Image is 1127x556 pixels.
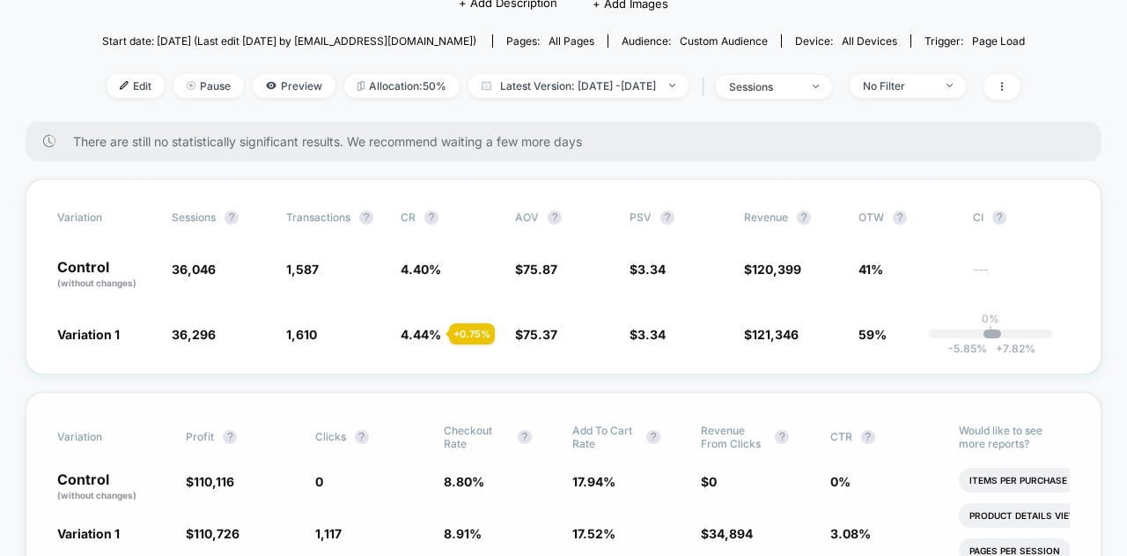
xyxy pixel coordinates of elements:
span: 120,399 [752,262,801,277]
span: $ [630,327,666,342]
p: Would like to see more reports? [959,424,1070,450]
div: Pages: [506,34,594,48]
span: + [996,342,1003,355]
div: Audience: [622,34,768,48]
p: 0% [982,312,999,325]
span: $ [515,327,557,342]
span: 17.94 % [572,474,615,489]
span: There are still no statistically significant results. We recommend waiting a few more days [73,134,1066,149]
span: Preview [253,74,335,98]
span: CI [973,211,1070,225]
span: Revenue From Clicks [701,424,766,450]
span: 75.87 [523,262,557,277]
span: 1,610 [286,327,317,342]
span: 0 [709,474,717,489]
span: Device: [781,34,910,48]
span: 110,116 [194,474,234,489]
span: all pages [549,34,594,48]
span: Checkout Rate [444,424,509,450]
img: end [947,84,953,87]
img: rebalance [357,81,365,91]
button: ? [223,430,237,444]
li: Items Per Purchase [959,468,1078,493]
span: 34,894 [709,526,753,541]
span: OTW [858,211,955,225]
span: (without changes) [57,490,136,500]
li: Product Details Views Rate [959,503,1120,528]
div: + 0.75 % [449,323,495,345]
div: Trigger: [924,34,1025,48]
span: Variation [57,424,154,450]
span: Start date: [DATE] (Last edit [DATE] by [EMAIL_ADDRESS][DOMAIN_NAME]) [102,34,476,48]
span: Latest Version: [DATE] - [DATE] [468,74,689,98]
span: 4.40 % [401,262,441,277]
p: | [989,325,992,338]
span: 4.44 % [401,327,441,342]
span: Variation 1 [57,327,120,342]
span: 1,587 [286,262,319,277]
span: (without changes) [57,278,136,288]
div: sessions [729,80,799,93]
span: Revenue [744,211,788,224]
span: -5.85 % [948,342,987,355]
span: Profit [186,430,214,443]
span: $ [744,327,799,342]
span: CR [401,211,416,224]
button: ? [225,211,239,225]
span: Pause [173,74,244,98]
span: 0 % [830,474,851,489]
span: $ [186,474,234,489]
div: No Filter [863,79,933,93]
button: ? [359,211,373,225]
span: 41% [858,262,883,277]
button: ? [992,211,1006,225]
button: ? [355,430,369,444]
img: edit [120,81,129,90]
img: end [813,85,819,88]
span: 59% [858,327,887,342]
span: Custom Audience [680,34,768,48]
p: Control [57,472,168,502]
span: $ [186,526,239,541]
span: Allocation: 50% [344,74,460,98]
span: all devices [842,34,897,48]
span: 3.34 [637,327,666,342]
button: ? [424,211,438,225]
span: | [697,74,716,100]
span: 75.37 [523,327,557,342]
span: $ [744,262,801,277]
span: 36,046 [172,262,216,277]
span: 3.34 [637,262,666,277]
span: Edit [107,74,165,98]
button: ? [548,211,562,225]
span: Clicks [315,430,346,443]
span: 7.82 % [987,342,1035,355]
span: --- [973,264,1070,290]
span: Sessions [172,211,216,224]
button: ? [797,211,811,225]
span: 3.08 % [830,526,871,541]
span: CTR [830,430,852,443]
button: ? [775,430,789,444]
span: Variation [57,211,154,225]
button: ? [660,211,674,225]
span: 0 [315,474,323,489]
p: Control [57,260,154,290]
span: Transactions [286,211,350,224]
img: end [187,81,195,90]
span: 17.52 % [572,526,615,541]
button: ? [518,430,532,444]
span: PSV [630,211,652,224]
span: $ [630,262,666,277]
span: 121,346 [752,327,799,342]
button: ? [646,430,660,444]
span: $ [701,526,753,541]
span: Page Load [972,34,1025,48]
span: $ [515,262,557,277]
img: end [669,84,675,87]
span: Variation 1 [57,526,120,541]
button: ? [861,430,875,444]
button: ? [893,211,907,225]
span: 1,117 [315,526,342,541]
span: $ [701,474,717,489]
